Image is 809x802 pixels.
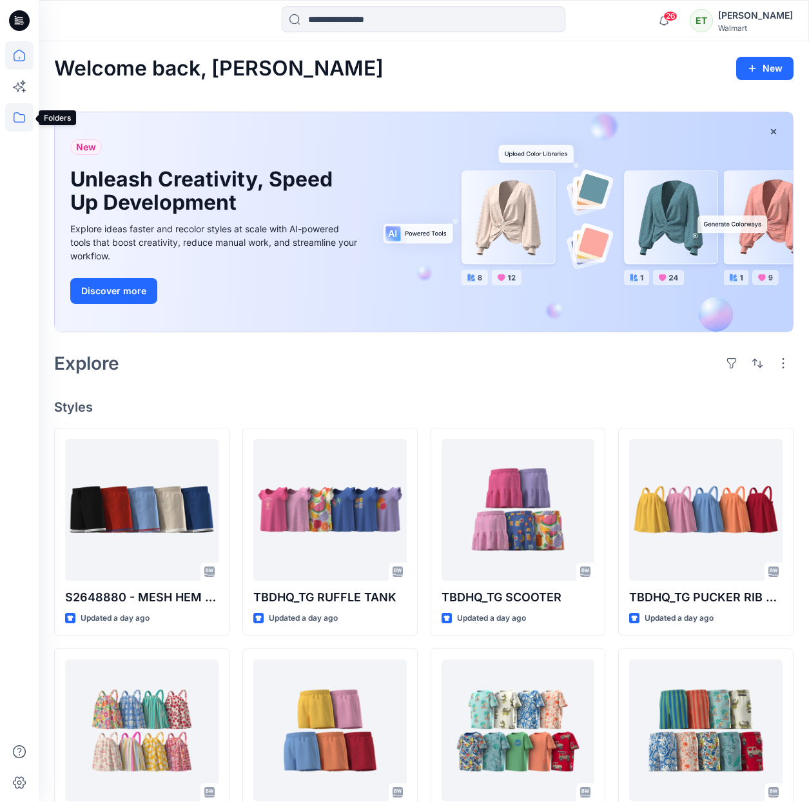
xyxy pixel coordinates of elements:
a: Discover more [70,278,360,304]
a: TBDHQ_TG PUCKER RIB CAMI [629,439,783,581]
button: New [736,57,794,80]
div: Explore ideas faster and recolor styles at scale with AI-powered tools that boost creativity, red... [70,222,360,263]
h2: Explore [54,353,119,374]
span: New [76,139,96,155]
div: Walmart [718,23,793,33]
p: Updated a day ago [269,612,338,625]
p: Updated a day ago [457,612,526,625]
a: TBDHQ_TG SCOOTER [442,439,595,581]
a: TBDHQ_TG CAMI [65,659,219,801]
p: TBDHQ_TG SCOOTER [442,588,595,607]
p: TBDHQ_TG RUFFLE TANK [253,588,407,607]
a: TBDHQ_TG PUCKER RIB SHORT [253,659,407,801]
span: 26 [663,11,677,21]
button: Discover more [70,278,157,304]
div: [PERSON_NAME] [718,8,793,23]
h1: Unleash Creativity, Speed Up Development [70,168,341,214]
p: Updated a day ago [645,612,714,625]
p: TBDHQ_TG PUCKER RIB CAMI [629,588,783,607]
a: separate S2648999 - TB SHORT SET COLORED [629,659,783,801]
h2: Welcome back, [PERSON_NAME] [54,57,384,81]
div: ET [690,9,713,32]
a: S2648880 - MESH HEM SHORT [65,439,219,581]
p: Updated a day ago [81,612,150,625]
h4: Styles [54,399,794,415]
p: S2648880 - MESH HEM SHORT [65,588,219,607]
a: separate S2648999 - TB TEE SET COLORED [442,659,595,801]
a: TBDHQ_TG RUFFLE TANK [253,439,407,581]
